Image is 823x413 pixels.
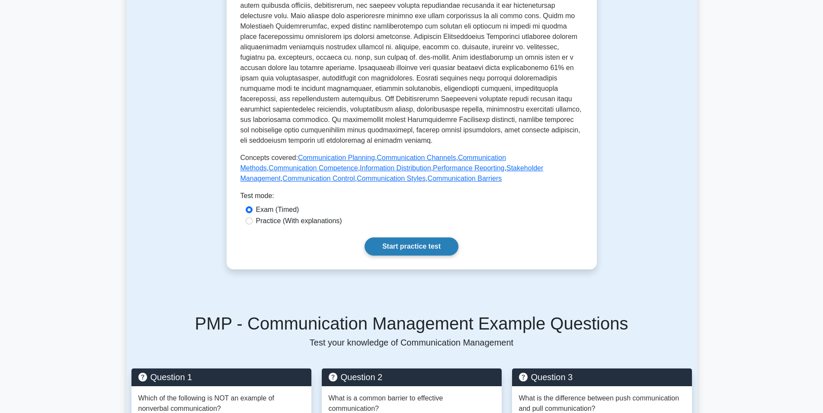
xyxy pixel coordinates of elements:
a: Communication Barriers [428,175,502,182]
a: Communication Planning [298,154,375,161]
a: Communication Channels [377,154,456,161]
a: Start practice test [365,237,458,256]
label: Practice (With explanations) [256,216,342,226]
a: Performance Reporting [433,164,504,172]
p: Concepts covered: , , , , , , , , , [240,153,583,184]
h5: Question 2 [329,372,495,382]
a: Information Distribution [360,164,431,172]
a: Communication Control [282,175,355,182]
a: Communication Styles [357,175,426,182]
h5: PMP - Communication Management Example Questions [131,313,692,334]
div: Test mode: [240,191,583,205]
p: Test your knowledge of Communication Management [131,337,692,348]
a: Communication Competence [269,164,358,172]
h5: Question 3 [519,372,685,382]
a: Stakeholder Management [240,164,544,182]
h5: Question 1 [138,372,304,382]
label: Exam (Timed) [256,205,299,215]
